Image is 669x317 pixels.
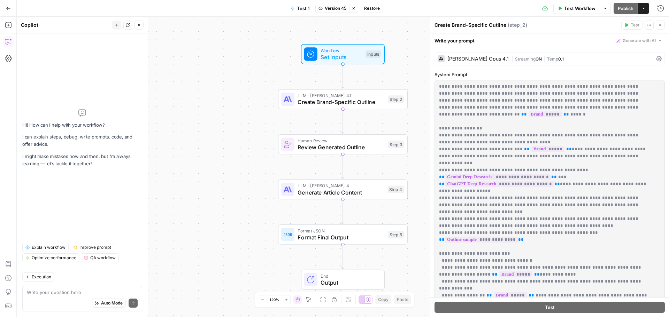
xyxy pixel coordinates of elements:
[298,92,385,99] span: LLM · [PERSON_NAME] 4.1
[90,255,116,261] span: QA workflow
[32,244,66,251] span: Explain workflow
[101,300,123,306] span: Auto Mode
[298,188,384,197] span: Generate Article Content
[298,182,384,189] span: LLM · [PERSON_NAME] 4
[278,44,408,64] div: WorkflowSet InputsInputs
[22,153,142,167] p: I might make mistakes now and then, but I’m always learning — let’s tackle it together!
[387,186,404,193] div: Step 4
[315,4,349,13] button: Version 45
[92,299,126,308] button: Auto Mode
[553,3,600,14] button: Test Workflow
[278,180,408,200] div: LLM · [PERSON_NAME] 4Generate Article ContentStep 4
[536,56,542,62] span: ON
[22,253,79,262] button: Optimize performance
[298,98,385,106] span: Create Brand-Specific Outline
[22,243,69,252] button: Explain workflow
[364,5,380,11] span: Restore
[375,295,391,304] button: Copy
[22,272,54,282] button: Execution
[614,3,638,14] button: Publish
[298,228,385,234] span: Format JSON
[341,199,344,224] g: Edge from step_4 to step_5
[366,50,381,58] div: Inputs
[269,297,279,302] span: 120%
[545,304,555,311] span: Test
[298,143,385,151] span: Review Generated Outline
[430,33,669,48] div: Write your prompt
[361,4,383,13] button: Restore
[321,53,362,61] span: Set Inputs
[22,133,142,148] p: I can explain steps, debug, write prompts, code, and offer advice.
[378,296,389,303] span: Copy
[321,272,377,279] span: End
[278,134,408,154] div: Human ReviewReview Generated OutlineStep 3
[21,22,110,29] div: Copilot
[79,244,111,251] span: Improve prompt
[321,47,362,54] span: Workflow
[435,22,619,29] div: Create Brand-Specific Outline
[278,89,408,109] div: LLM · [PERSON_NAME] 4.1Create Brand-Specific OutlineStep 2
[508,22,527,29] span: ( step_2 )
[542,55,547,62] span: |
[81,253,119,262] button: QA workflow
[298,137,385,144] span: Human Review
[388,141,404,148] div: Step 3
[321,278,377,287] span: Output
[388,95,404,103] div: Step 2
[32,255,76,261] span: Optimize performance
[278,270,408,290] div: EndOutput
[297,5,310,12] span: Test 1
[435,71,665,78] label: System Prompt
[70,243,114,252] button: Improve prompt
[388,231,404,238] div: Step 5
[621,21,643,30] button: Test
[564,5,595,12] span: Test Workflow
[325,5,346,11] span: Version 45
[341,245,344,269] g: Edge from step_5 to end
[631,22,639,28] span: Test
[341,154,344,179] g: Edge from step_3 to step_4
[278,224,408,245] div: Format JSONFormat Final OutputStep 5
[286,3,314,14] button: Test 1
[558,56,564,62] span: 0.1
[435,302,665,313] button: Test
[547,56,558,62] span: Temp
[618,5,633,12] span: Publish
[341,109,344,134] g: Edge from step_2 to step_3
[515,56,536,62] span: Streaming
[298,233,385,241] span: Format Final Output
[512,55,515,62] span: |
[614,36,665,45] button: Generate with AI
[447,56,509,61] div: [PERSON_NAME] Opus 4.1
[22,121,142,129] p: Hi! How can I help with your workflow?
[32,274,51,280] span: Execution
[623,38,656,44] span: Generate with AI
[397,296,408,303] span: Paste
[341,64,344,88] g: Edge from start to step_2
[394,295,411,304] button: Paste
